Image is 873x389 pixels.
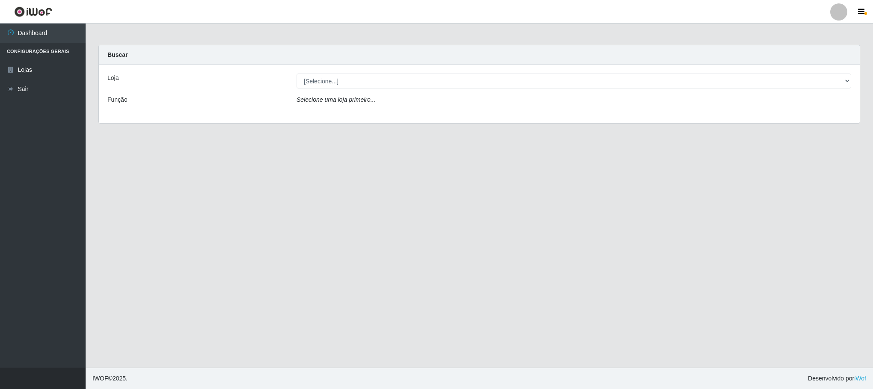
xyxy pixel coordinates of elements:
[92,374,128,383] span: © 2025 .
[107,95,128,104] label: Função
[14,6,52,17] img: CoreUI Logo
[107,51,128,58] strong: Buscar
[92,375,108,382] span: IWOF
[107,74,119,83] label: Loja
[854,375,866,382] a: iWof
[297,96,375,103] i: Selecione uma loja primeiro...
[808,374,866,383] span: Desenvolvido por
